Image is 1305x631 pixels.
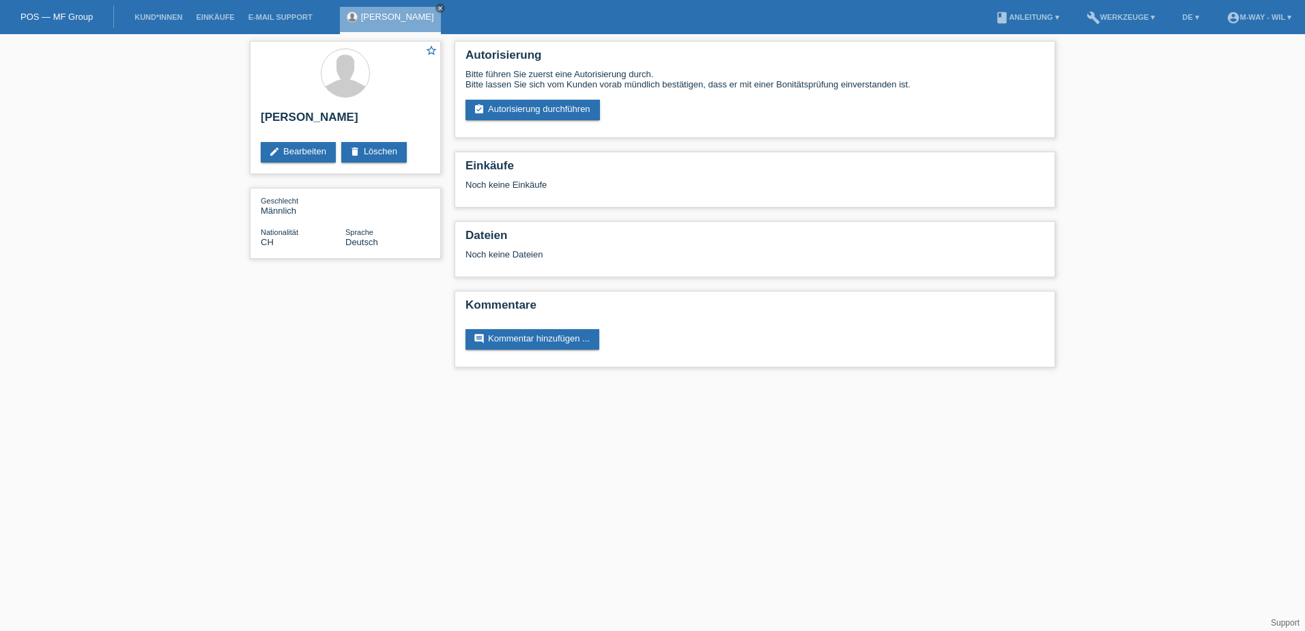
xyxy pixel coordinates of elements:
a: editBearbeiten [261,142,336,163]
h2: Kommentare [465,298,1044,319]
h2: Autorisierung [465,48,1044,69]
a: [PERSON_NAME] [361,12,434,22]
div: Bitte führen Sie zuerst eine Autorisierung durch. Bitte lassen Sie sich vom Kunden vorab mündlich... [465,69,1044,89]
a: POS — MF Group [20,12,93,22]
a: star_border [425,44,438,59]
i: build [1087,11,1100,25]
span: Deutsch [345,237,378,247]
span: Sprache [345,228,373,236]
h2: Dateien [465,229,1044,249]
a: deleteLöschen [341,142,407,163]
a: Kund*innen [128,13,189,21]
span: Geschlecht [261,197,298,205]
i: star_border [425,44,438,57]
i: book [995,11,1009,25]
i: comment [474,333,485,344]
a: Support [1271,618,1300,628]
span: Nationalität [261,228,298,236]
i: delete [349,146,360,157]
i: account_circle [1227,11,1240,25]
i: assignment_turned_in [474,104,485,115]
a: buildWerkzeuge ▾ [1080,13,1162,21]
span: Schweiz [261,237,274,247]
h2: Einkäufe [465,159,1044,180]
a: DE ▾ [1175,13,1205,21]
a: E-Mail Support [242,13,319,21]
i: edit [269,146,280,157]
a: bookAnleitung ▾ [988,13,1065,21]
i: close [437,5,444,12]
a: account_circlem-way - Wil ▾ [1220,13,1298,21]
a: commentKommentar hinzufügen ... [465,329,599,350]
div: Männlich [261,195,345,216]
a: assignment_turned_inAutorisierung durchführen [465,100,600,120]
a: close [435,3,445,13]
div: Noch keine Einkäufe [465,180,1044,200]
div: Noch keine Dateien [465,249,883,260]
h2: [PERSON_NAME] [261,111,430,131]
a: Einkäufe [189,13,241,21]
